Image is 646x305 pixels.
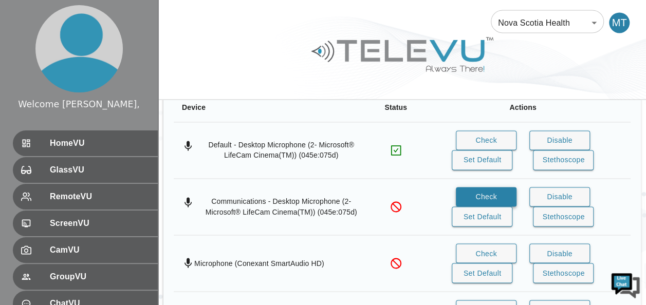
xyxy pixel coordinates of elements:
div: Default - Desktop Microphone (2- Microsoft® LifeCam Cinema(TM)) (045e:075d) [194,140,368,160]
button: Stethoscope [533,263,594,283]
button: Set Default [452,263,512,283]
button: Check [456,130,516,150]
button: Disable [529,130,590,150]
b: Actions [509,103,536,111]
div: Chat with us now [53,54,173,67]
img: d_736959983_company_1615157101543_736959983 [17,48,43,73]
button: Check [456,187,516,207]
div: Minimize live chat window [169,5,193,30]
div: CamVU [13,237,158,263]
div: Communications - Desktop Microphone (2- Microsoft® LifeCam Cinema(TM)) (045e:075d) [194,196,368,217]
span: RemoteVU [50,190,150,203]
span: GlassVU [50,164,150,176]
span: GroupVU [50,271,150,283]
div: ScreenVU [13,211,158,236]
b: Status [384,103,407,111]
div: Nova Scotia Health [491,8,604,37]
img: profile.png [35,5,123,92]
span: ScreenVU [50,217,150,230]
button: Stethoscope [533,206,594,226]
span: HomeVU [50,137,150,149]
div: Microphone (Conexant SmartAudio HD) [194,257,324,269]
div: MT [609,12,630,33]
img: Logo [310,33,495,75]
button: Set Default [452,206,512,226]
div: Welcome [PERSON_NAME], [18,98,140,111]
span: CamVU [50,244,150,256]
textarea: Type your message and hit 'Enter' [5,199,196,235]
button: Set Default [452,150,512,170]
div: GlassVU [13,157,158,183]
span: We're online! [60,89,142,193]
b: Device [182,103,206,111]
div: GroupVU [13,264,158,290]
img: Chat Widget [610,269,641,300]
div: RemoteVU [13,184,158,209]
button: Stethoscope [533,150,594,170]
button: Disable [529,243,590,263]
div: HomeVU [13,130,158,156]
button: Check [456,243,516,263]
button: Disable [529,187,590,207]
